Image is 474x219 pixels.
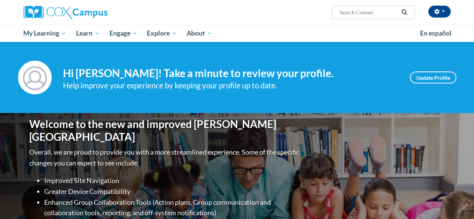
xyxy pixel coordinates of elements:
[415,25,456,41] a: En español
[24,6,108,19] img: Cox Campus
[18,61,52,94] img: Profile Image
[23,29,66,38] span: My Learning
[105,25,142,42] a: Engage
[76,29,100,38] span: Learn
[147,29,177,38] span: Explore
[71,25,105,42] a: Learn
[410,72,456,83] a: Update Profile
[399,8,410,17] button: Search
[444,189,468,213] iframe: Button to launch messaging window
[187,29,212,38] span: About
[44,197,301,219] li: Enhanced Group Collaboration Tools (Action plans, Group communication and collaboration tools, re...
[428,6,451,18] button: Account Settings
[182,25,217,42] a: About
[420,29,452,37] span: En español
[29,147,301,168] p: Overall, we are proud to provide you with a more streamlined experience. Some of the specific cha...
[63,67,399,80] h4: Hi [PERSON_NAME]! Take a minute to review your profile.
[142,25,182,42] a: Explore
[18,25,456,42] div: Main menu
[19,25,72,42] a: My Learning
[24,6,158,19] a: Cox Campus
[63,79,399,92] div: Help improve your experience by keeping your profile up to date.
[29,118,301,143] h1: Welcome to the new and improved [PERSON_NAME][GEOGRAPHIC_DATA]
[44,175,301,186] li: Improved Site Navigation
[109,29,138,38] span: Engage
[44,186,301,197] li: Greater Device Compatibility
[339,8,399,17] input: Search Courses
